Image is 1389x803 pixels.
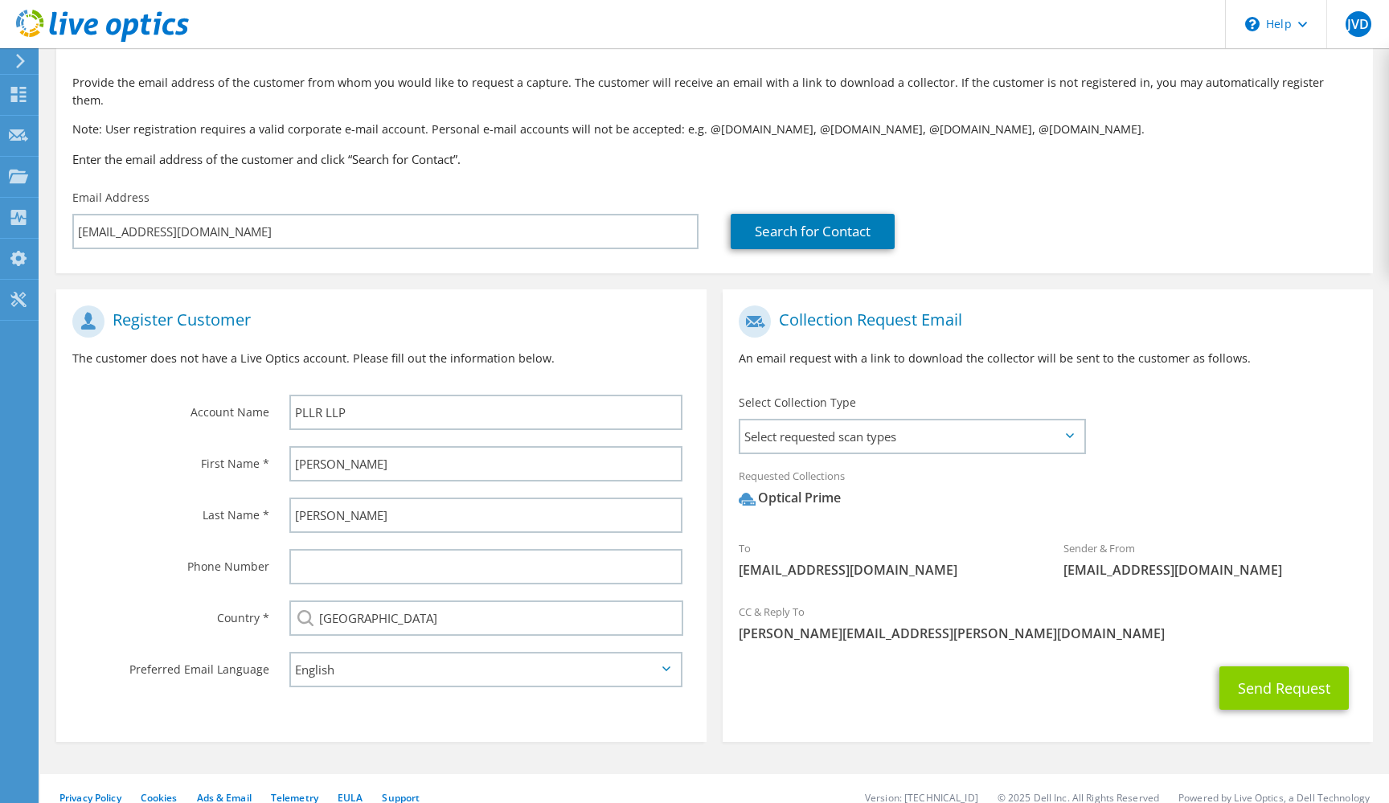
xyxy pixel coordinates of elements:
[723,595,1373,650] div: CC & Reply To
[72,190,150,206] label: Email Address
[72,150,1357,168] h3: Enter the email address of the customer and click “Search for Contact”.
[723,459,1373,523] div: Requested Collections
[1346,11,1371,37] span: JVD
[731,214,895,249] a: Search for Contact
[1047,531,1372,587] div: Sender & From
[723,531,1047,587] div: To
[739,395,856,411] label: Select Collection Type
[72,446,269,472] label: First Name *
[72,498,269,523] label: Last Name *
[1063,561,1356,579] span: [EMAIL_ADDRESS][DOMAIN_NAME]
[72,549,269,575] label: Phone Number
[739,350,1357,367] p: An email request with a link to download the collector will be sent to the customer as follows.
[739,561,1031,579] span: [EMAIL_ADDRESS][DOMAIN_NAME]
[1219,666,1349,710] button: Send Request
[739,305,1349,338] h1: Collection Request Email
[739,489,841,507] div: Optical Prime
[739,625,1357,642] span: [PERSON_NAME][EMAIL_ADDRESS][PERSON_NAME][DOMAIN_NAME]
[740,420,1084,453] span: Select requested scan types
[72,395,269,420] label: Account Name
[72,74,1357,109] p: Provide the email address of the customer from whom you would like to request a capture. The cust...
[1245,17,1260,31] svg: \n
[72,652,269,678] label: Preferred Email Language
[72,121,1357,138] p: Note: User registration requires a valid corporate e-mail account. Personal e-mail accounts will ...
[72,600,269,626] label: Country *
[72,305,682,338] h1: Register Customer
[72,350,690,367] p: The customer does not have a Live Optics account. Please fill out the information below.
